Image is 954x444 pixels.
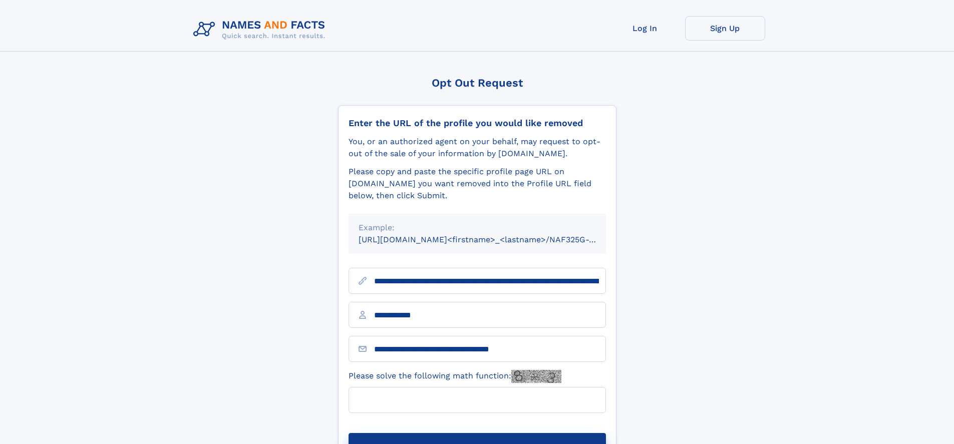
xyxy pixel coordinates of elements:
[349,136,606,160] div: You, or an authorized agent on your behalf, may request to opt-out of the sale of your informatio...
[349,118,606,129] div: Enter the URL of the profile you would like removed
[359,235,625,244] small: [URL][DOMAIN_NAME]<firstname>_<lastname>/NAF325G-xxxxxxxx
[685,16,765,41] a: Sign Up
[349,370,561,383] label: Please solve the following math function:
[338,77,616,89] div: Opt Out Request
[359,222,596,234] div: Example:
[189,16,334,43] img: Logo Names and Facts
[349,166,606,202] div: Please copy and paste the specific profile page URL on [DOMAIN_NAME] you want removed into the Pr...
[605,16,685,41] a: Log In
